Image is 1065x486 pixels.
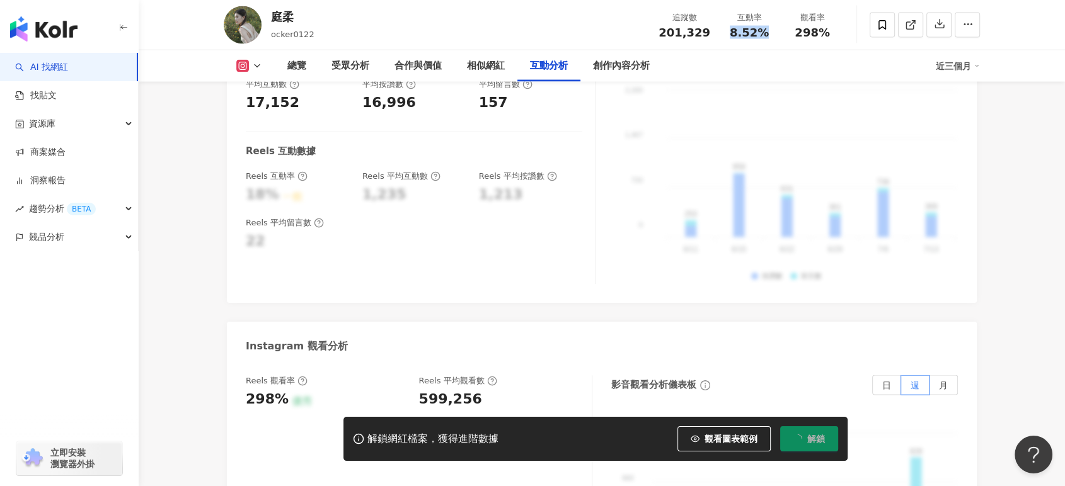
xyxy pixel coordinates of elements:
[246,390,289,409] div: 298%
[419,375,497,387] div: Reels 平均觀看數
[331,59,369,74] div: 受眾分析
[29,110,55,138] span: 資源庫
[15,89,57,102] a: 找貼文
[271,9,314,25] div: 庭柔
[939,380,948,390] span: 月
[788,11,836,24] div: 觀看率
[362,93,416,113] div: 16,996
[807,434,825,444] span: 解鎖
[246,375,308,387] div: Reels 觀看率
[677,426,771,451] button: 觀看圖表範例
[50,447,95,470] span: 立即安裝 瀏覽器外掛
[15,174,66,187] a: 洞察報告
[367,432,498,446] div: 解鎖網紅檔案，獲得進階數據
[29,195,96,223] span: 趨勢分析
[659,26,710,39] span: 201,329
[362,171,440,182] div: Reels 平均互動數
[224,6,262,44] img: KOL Avatar
[725,11,773,24] div: 互動率
[698,378,712,392] span: info-circle
[16,441,122,475] a: chrome extension立即安裝 瀏覽器外掛
[394,59,442,74] div: 合作與價值
[287,59,306,74] div: 總覽
[246,145,316,158] div: Reels 互動數據
[730,26,769,39] span: 8.52%
[479,79,532,90] div: 平均留言數
[246,217,324,229] div: Reels 平均留言數
[29,223,64,251] span: 競品分析
[780,426,838,451] button: 解鎖
[15,146,66,159] a: 商案媒合
[15,205,24,213] span: rise
[882,380,891,390] span: 日
[479,93,508,113] div: 157
[246,339,348,353] div: Instagram 觀看分析
[246,79,299,90] div: 平均互動數
[593,59,650,74] div: 創作內容分析
[795,26,830,39] span: 298%
[67,203,96,215] div: BETA
[659,11,710,24] div: 追蹤數
[10,16,78,42] img: logo
[705,434,757,444] span: 觀看圖表範例
[479,171,557,182] div: Reels 平均按讚數
[246,93,299,113] div: 17,152
[911,380,919,390] span: 週
[611,378,696,392] div: 影音觀看分析儀表板
[246,171,308,182] div: Reels 互動率
[15,61,68,74] a: searchAI 找網紅
[362,79,416,90] div: 平均按讚數
[530,59,568,74] div: 互動分析
[936,56,980,76] div: 近三個月
[467,59,505,74] div: 相似網紅
[20,448,45,468] img: chrome extension
[792,432,804,445] span: loading
[271,30,314,39] span: ocker0122
[419,390,482,409] div: 599,256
